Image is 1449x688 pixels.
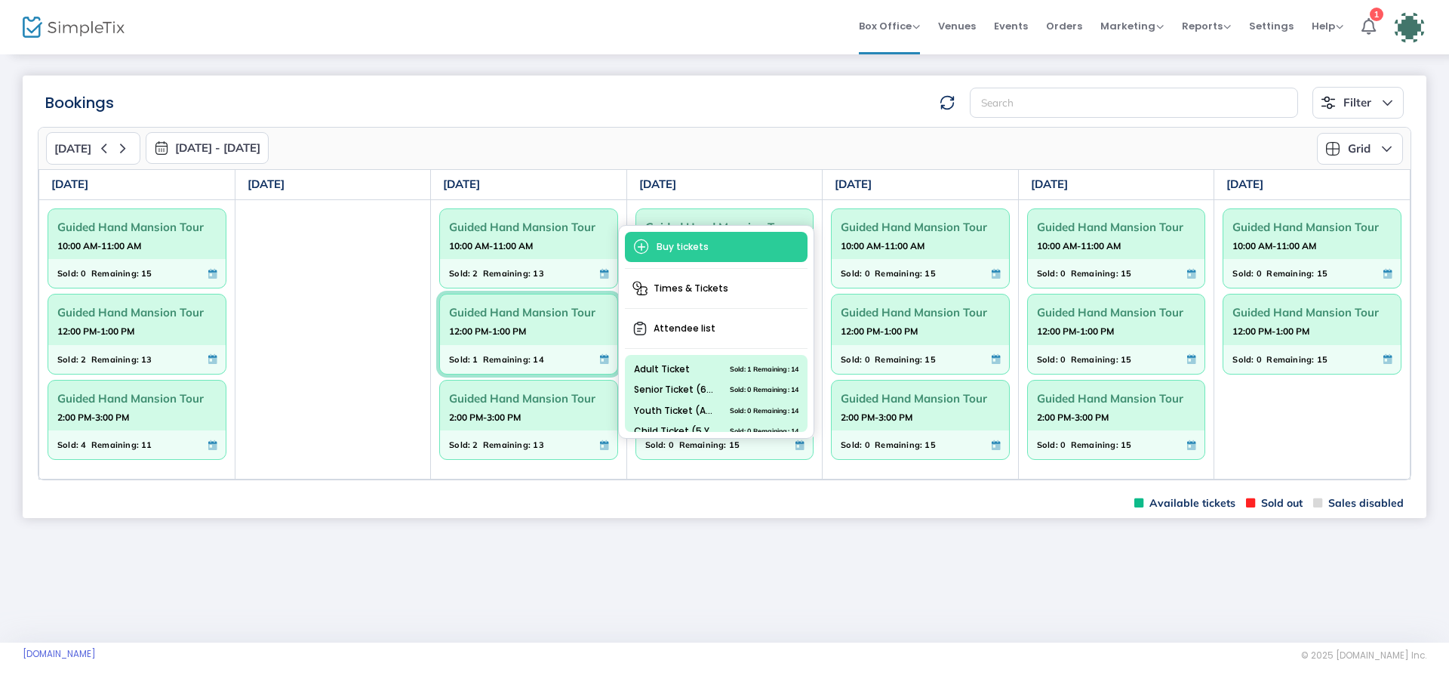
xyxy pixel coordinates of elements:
strong: 12:00 PM-1:00 PM [449,322,526,341]
span: Sold: [57,265,78,282]
strong: 10:00 AM-11:00 AM [841,236,924,255]
span: 1 [472,351,478,368]
th: [DATE] [1018,170,1214,200]
img: filter [1321,95,1336,110]
span: Guided Hand Mansion Tour [449,387,608,410]
button: [DATE] [46,132,140,165]
span: 0 [865,437,870,453]
strong: 10:00 AM-11:00 AM [1037,236,1121,255]
span: Sold: [449,351,470,368]
m-panel-title: Bookings [45,91,114,114]
span: Remaining: [483,265,531,282]
th: [DATE] [39,170,235,200]
span: Sold: [841,351,862,368]
span: Sold: [1232,265,1254,282]
span: 0 [1060,265,1066,282]
span: 0 [1257,265,1262,282]
button: Filter [1312,87,1404,119]
span: 15 [729,437,740,453]
div: 1 [1370,8,1383,21]
th: [DATE] [431,170,627,200]
span: Guided Hand Mansion Tour [1232,301,1392,324]
span: Remaining: [875,437,922,453]
span: Sold: [1037,351,1058,368]
span: Child Ticket (5 Years and Under) [634,424,718,438]
span: Sold: 0 Remaining: 14 [730,404,798,418]
span: Youth Ticket (Ages [DEMOGRAPHIC_DATA]) [634,404,718,418]
img: monthly [154,140,169,156]
span: Settings [1249,7,1294,45]
span: 2 [81,351,86,368]
span: Orders [1046,7,1082,45]
span: Guided Hand Mansion Tour [1037,387,1196,410]
button: Grid [1317,133,1403,165]
img: times-tickets [632,281,648,296]
span: Guided Hand Mansion Tour [449,301,608,324]
span: Sold: 0 Remaining: 14 [730,424,798,438]
img: refresh-data [940,95,955,110]
span: Remaining: [1071,437,1118,453]
span: Remaining: [1071,351,1118,368]
span: Sold: [1037,437,1058,453]
th: [DATE] [235,170,431,200]
button: [DATE] - [DATE] [146,132,269,164]
span: Remaining: [91,351,139,368]
span: 15 [924,351,935,368]
span: 15 [1317,351,1327,368]
span: Remaining: [483,351,531,368]
span: Guided Hand Mansion Tour [1037,215,1196,239]
th: [DATE] [626,170,823,200]
strong: 2:00 PM-3:00 PM [841,408,912,427]
th: [DATE] [1214,170,1411,200]
strong: 12:00 PM-1:00 PM [841,322,918,341]
span: Buy tickets [625,232,808,262]
span: 0 [669,437,674,453]
span: Guided Hand Mansion Tour [841,301,1000,324]
span: 0 [865,265,870,282]
span: 13 [141,351,152,368]
span: Sold: [57,351,78,368]
span: 0 [1257,351,1262,368]
span: Sold: 0 Remaining: 14 [730,383,798,396]
span: Sold: [645,437,666,453]
span: 15 [924,265,935,282]
span: 11 [141,437,152,453]
span: Guided Hand Mansion Tour [841,215,1000,239]
span: Remaining: [91,265,139,282]
span: 13 [533,437,543,453]
span: Remaining: [1071,265,1118,282]
span: © 2025 [DOMAIN_NAME] Inc. [1301,649,1426,662]
span: Reports [1182,19,1231,33]
span: Sold: [449,437,470,453]
span: Sold: [57,437,78,453]
strong: 12:00 PM-1:00 PM [1037,322,1114,341]
span: Adult Ticket [634,363,690,376]
img: grid [1325,141,1340,156]
span: Sold out [1246,496,1303,511]
span: Guided Hand Mansion Tour [449,215,608,239]
strong: 2:00 PM-3:00 PM [1037,408,1109,427]
span: 15 [1121,265,1131,282]
span: Sold: [1037,265,1058,282]
span: Sold: [841,437,862,453]
span: 15 [141,265,152,282]
span: 15 [924,437,935,453]
span: Sold: 1 Remaining: 14 [730,363,798,376]
span: Sales disabled [1313,496,1404,511]
strong: 10:00 AM-11:00 AM [57,236,141,255]
span: Remaining: [483,437,531,453]
th: [DATE] [823,170,1019,200]
span: Marketing [1100,19,1164,33]
span: Guided Hand Mansion Tour [57,387,217,410]
span: 0 [1060,437,1066,453]
span: 2 [472,437,478,453]
span: Remaining: [1266,351,1314,368]
span: Guided Hand Mansion Tour [1037,301,1196,324]
span: 15 [1121,351,1131,368]
strong: 10:00 AM-11:00 AM [449,236,533,255]
span: Times & Tickets [625,275,808,302]
span: 13 [533,265,543,282]
span: Guided Hand Mansion Tour [645,215,804,239]
span: Sold: [449,265,470,282]
span: [DATE] [54,142,91,156]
